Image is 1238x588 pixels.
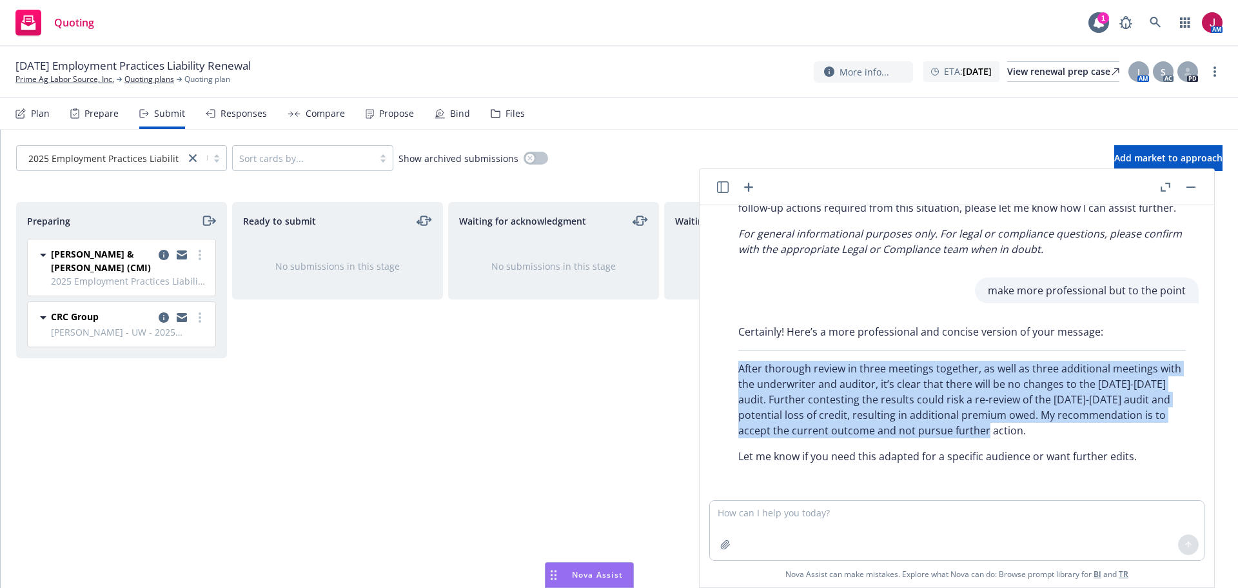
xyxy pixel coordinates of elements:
span: [DATE] Employment Practices Liability Renewal [15,58,251,74]
span: [PERSON_NAME] & [PERSON_NAME] (CMI) [51,247,153,274]
span: Waiting for decision [675,214,763,228]
div: Propose [379,108,414,119]
div: View renewal prep case [1007,62,1119,81]
span: Ready to submit [243,214,316,228]
span: Quoting plan [184,74,230,85]
button: Add market to approach [1114,145,1223,171]
div: No submissions in this stage [685,259,854,273]
span: Add market to approach [1114,152,1223,164]
div: Bind [450,108,470,119]
div: No submissions in this stage [253,259,422,273]
a: TR [1119,569,1128,580]
span: 2025 Employment Practices Liability - $1M EPLI w/3rd Party Only [51,274,208,288]
p: Certainly! Here’s a more professional and concise version of your message: [738,324,1186,340]
a: more [1207,64,1223,79]
p: Let me know if you need this adapted for a specific audience or want further edits. [738,449,1186,464]
a: Switch app [1172,10,1198,35]
span: More info... [840,65,889,79]
span: J [1137,65,1140,79]
div: No submissions in this stage [469,259,638,273]
span: 2025 Employment Practices Liability - $1... [23,152,179,165]
a: copy logging email [174,310,190,325]
a: close [185,150,201,166]
button: More info... [814,61,913,83]
a: copy logging email [156,247,172,263]
a: Quoting plans [124,74,174,85]
a: moveLeftRight [633,213,648,228]
a: Search [1143,10,1168,35]
a: Report a Bug [1113,10,1139,35]
a: more [192,310,208,325]
span: Preparing [27,214,70,228]
strong: [DATE] [963,65,992,77]
span: [PERSON_NAME] - UW - 2025 Employment Practices Liability - $1M EPLI w/3rd Party Only [51,325,208,339]
p: After thorough review in three meetings together, as well as three additional meetings with the u... [738,361,1186,438]
a: BI [1094,569,1101,580]
span: Nova Assist [572,569,623,580]
a: View renewal prep case [1007,61,1119,82]
a: copy logging email [156,310,172,325]
a: Prime Ag Labor Source, Inc. [15,74,114,85]
div: 1 [1097,12,1109,24]
span: Quoting [54,17,94,28]
p: make more professional but to the point [988,283,1186,298]
span: CRC Group [51,310,99,323]
img: photo [1202,12,1223,33]
a: more [192,247,208,263]
span: Waiting for acknowledgment [459,214,586,228]
div: Compare [306,108,345,119]
span: Nova Assist can make mistakes. Explore what Nova can do: Browse prompt library for and [785,561,1128,587]
a: copy logging email [174,247,190,263]
div: Files [506,108,525,119]
a: moveRight [201,213,216,228]
a: Quoting [10,5,99,41]
span: Show archived submissions [398,152,518,165]
div: Drag to move [545,563,562,587]
div: Responses [221,108,267,119]
div: Plan [31,108,50,119]
em: For general informational purposes only. For legal or compliance questions, please confirm with t... [738,227,1182,256]
span: S [1161,65,1166,79]
span: ETA : [944,65,992,78]
span: 2025 Employment Practices Liability - $1... [28,152,210,165]
div: Submit [154,108,185,119]
a: moveLeftRight [417,213,432,228]
div: Prepare [84,108,119,119]
button: Nova Assist [545,562,634,588]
